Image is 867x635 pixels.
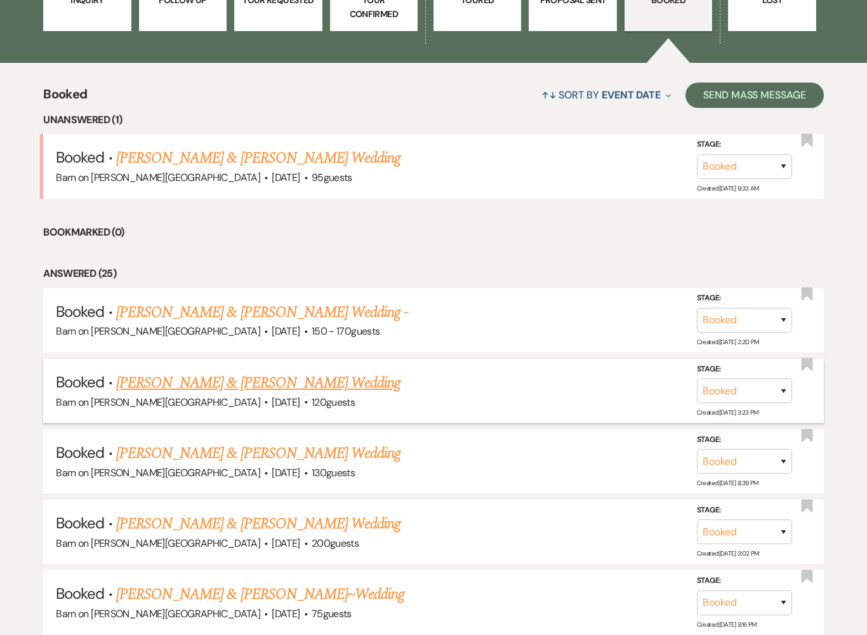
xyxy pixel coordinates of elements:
span: [DATE] [272,466,300,479]
span: Booked [43,84,87,112]
span: [DATE] [272,171,300,184]
span: Created: [DATE] 8:39 PM [697,479,758,487]
a: [PERSON_NAME] & [PERSON_NAME] Wedding [116,512,400,535]
label: Stage: [697,504,792,518]
button: Send Mass Message [685,83,824,108]
span: 150 - 170 guests [312,324,380,338]
button: Sort By Event Date [536,78,676,112]
span: [DATE] [272,607,300,620]
span: [DATE] [272,324,300,338]
span: Barn on [PERSON_NAME][GEOGRAPHIC_DATA] [56,324,260,338]
span: Booked [56,513,104,533]
span: Barn on [PERSON_NAME][GEOGRAPHIC_DATA] [56,396,260,409]
span: 75 guests [312,607,352,620]
span: 130 guests [312,466,355,479]
span: Created: [DATE] 2:20 PM [697,338,759,346]
span: Barn on [PERSON_NAME][GEOGRAPHIC_DATA] [56,537,260,550]
label: Stage: [697,362,792,376]
span: Barn on [PERSON_NAME][GEOGRAPHIC_DATA] [56,607,260,620]
span: Created: [DATE] 3:02 PM [697,549,759,558]
a: [PERSON_NAME] & [PERSON_NAME] Wedding [116,442,400,465]
span: Booked [56,147,104,167]
li: Answered (25) [43,265,823,282]
span: 95 guests [312,171,352,184]
span: Barn on [PERSON_NAME][GEOGRAPHIC_DATA] [56,171,260,184]
span: Booked [56,302,104,321]
span: Booked [56,584,104,603]
a: [PERSON_NAME] & [PERSON_NAME]~Wedding [116,583,404,606]
label: Stage: [697,291,792,305]
span: Booked [56,443,104,462]
li: Bookmarked (0) [43,224,823,241]
span: 200 guests [312,537,359,550]
label: Stage: [697,433,792,447]
span: Created: [DATE] 9:33 AM [697,184,759,192]
li: Unanswered (1) [43,112,823,128]
a: [PERSON_NAME] & [PERSON_NAME] Wedding [116,371,400,394]
a: [PERSON_NAME] & [PERSON_NAME] Wedding [116,147,400,170]
span: ↑↓ [541,88,557,102]
label: Stage: [697,138,792,152]
span: [DATE] [272,396,300,409]
span: Created: [DATE] 3:23 PM [697,408,758,417]
label: Stage: [697,574,792,588]
a: [PERSON_NAME] & [PERSON_NAME] Wedding - [116,301,409,324]
span: [DATE] [272,537,300,550]
span: Booked [56,372,104,392]
span: Created: [DATE] 9:16 PM [697,620,757,629]
span: Barn on [PERSON_NAME][GEOGRAPHIC_DATA] [56,466,260,479]
span: 120 guests [312,396,355,409]
span: Event Date [602,88,661,102]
